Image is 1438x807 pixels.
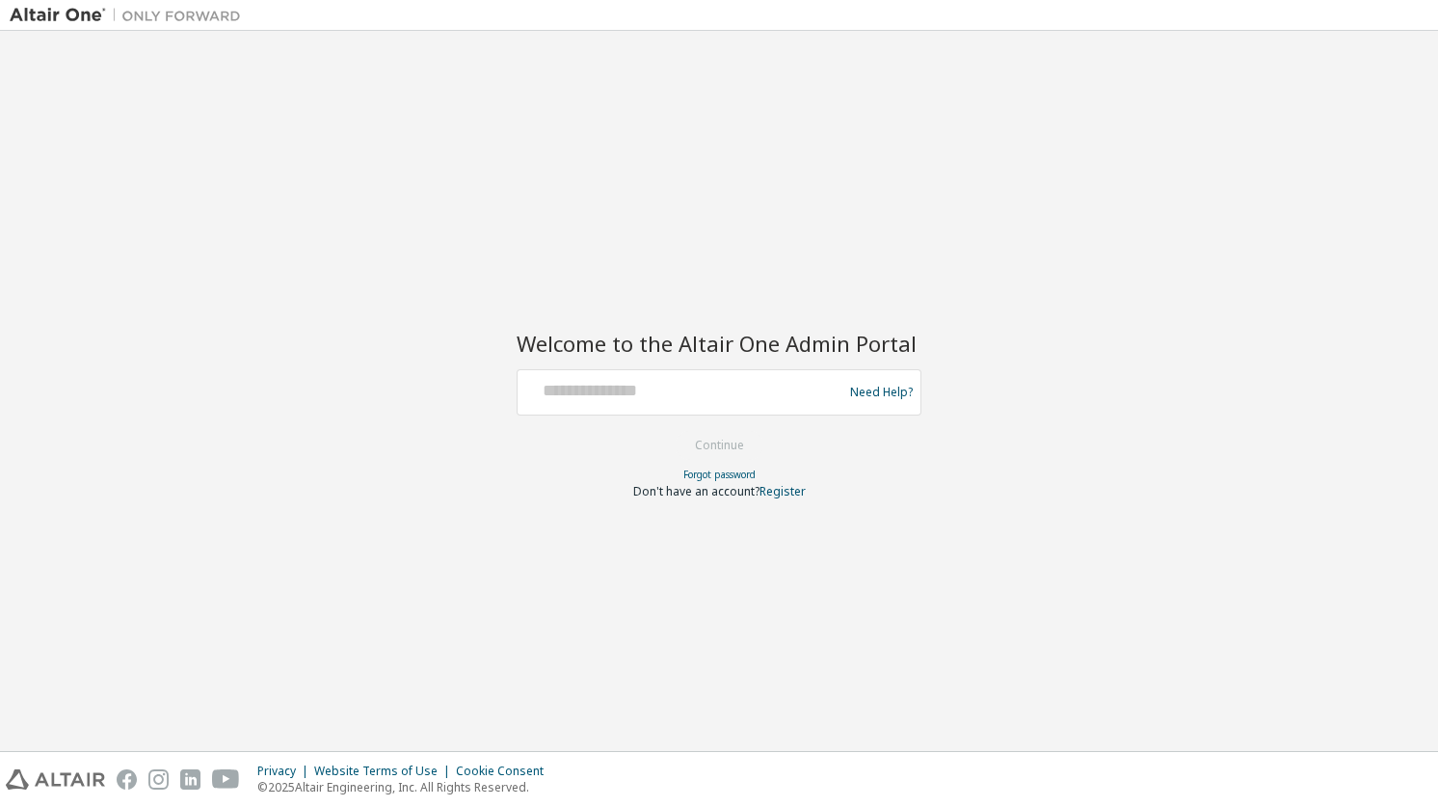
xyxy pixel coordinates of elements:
[314,764,456,779] div: Website Terms of Use
[850,391,913,392] a: Need Help?
[257,764,314,779] div: Privacy
[633,483,759,499] span: Don't have an account?
[10,6,251,25] img: Altair One
[180,769,200,790] img: linkedin.svg
[117,769,137,790] img: facebook.svg
[148,769,169,790] img: instagram.svg
[212,769,240,790] img: youtube.svg
[759,483,806,499] a: Register
[6,769,105,790] img: altair_logo.svg
[456,764,555,779] div: Cookie Consent
[683,468,756,481] a: Forgot password
[257,779,555,795] p: © 2025 Altair Engineering, Inc. All Rights Reserved.
[517,330,921,357] h2: Welcome to the Altair One Admin Portal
